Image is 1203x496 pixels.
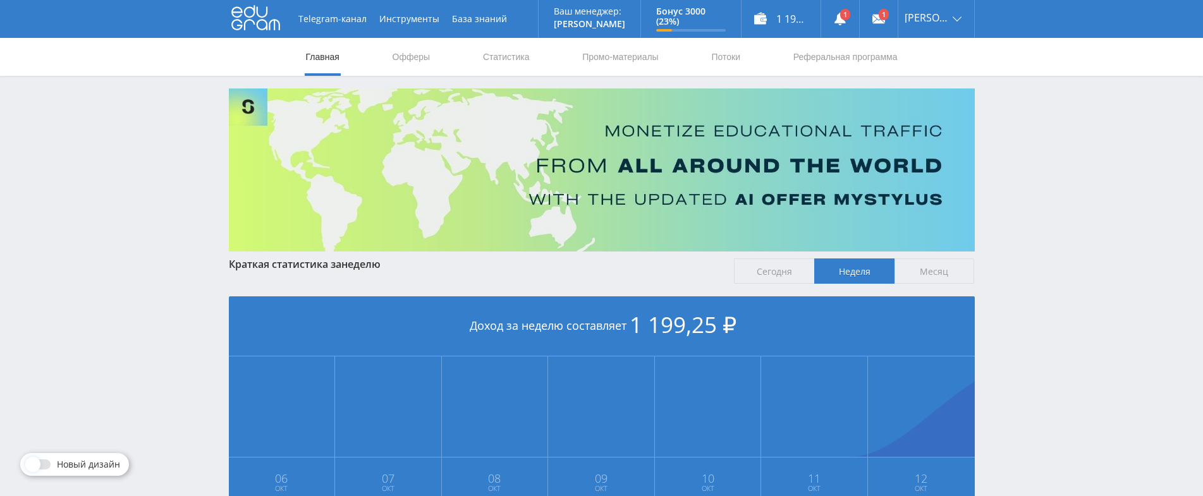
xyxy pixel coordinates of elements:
span: Окт [656,483,760,493]
span: Окт [336,483,441,493]
span: Окт [443,483,547,493]
div: Краткая статистика за [229,258,722,270]
a: Потоки [710,38,742,76]
span: 07 [336,473,441,483]
span: Окт [229,483,334,493]
span: 06 [229,473,334,483]
a: Реферальная программа [792,38,899,76]
span: Месяц [895,258,975,284]
span: Окт [762,483,867,493]
a: Главная [305,38,341,76]
a: Статистика [482,38,531,76]
span: 10 [656,473,760,483]
p: Ваш менеджер: [554,6,625,16]
span: Новый дизайн [57,459,120,469]
p: [PERSON_NAME] [554,19,625,29]
span: 11 [762,473,867,483]
span: Окт [869,483,974,493]
span: неделю [341,257,381,271]
span: 09 [549,473,654,483]
span: Окт [549,483,654,493]
span: Сегодня [734,258,814,284]
span: 1 199,25 ₽ [630,310,736,339]
span: Неделя [814,258,895,284]
img: Banner [229,88,975,251]
a: Офферы [391,38,432,76]
span: 12 [869,473,974,483]
a: Промо-материалы [581,38,659,76]
span: [PERSON_NAME] [905,13,949,23]
p: Бонус 3000 (23%) [656,6,726,27]
span: 08 [443,473,547,483]
div: Доход за неделю составляет [229,296,975,356]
